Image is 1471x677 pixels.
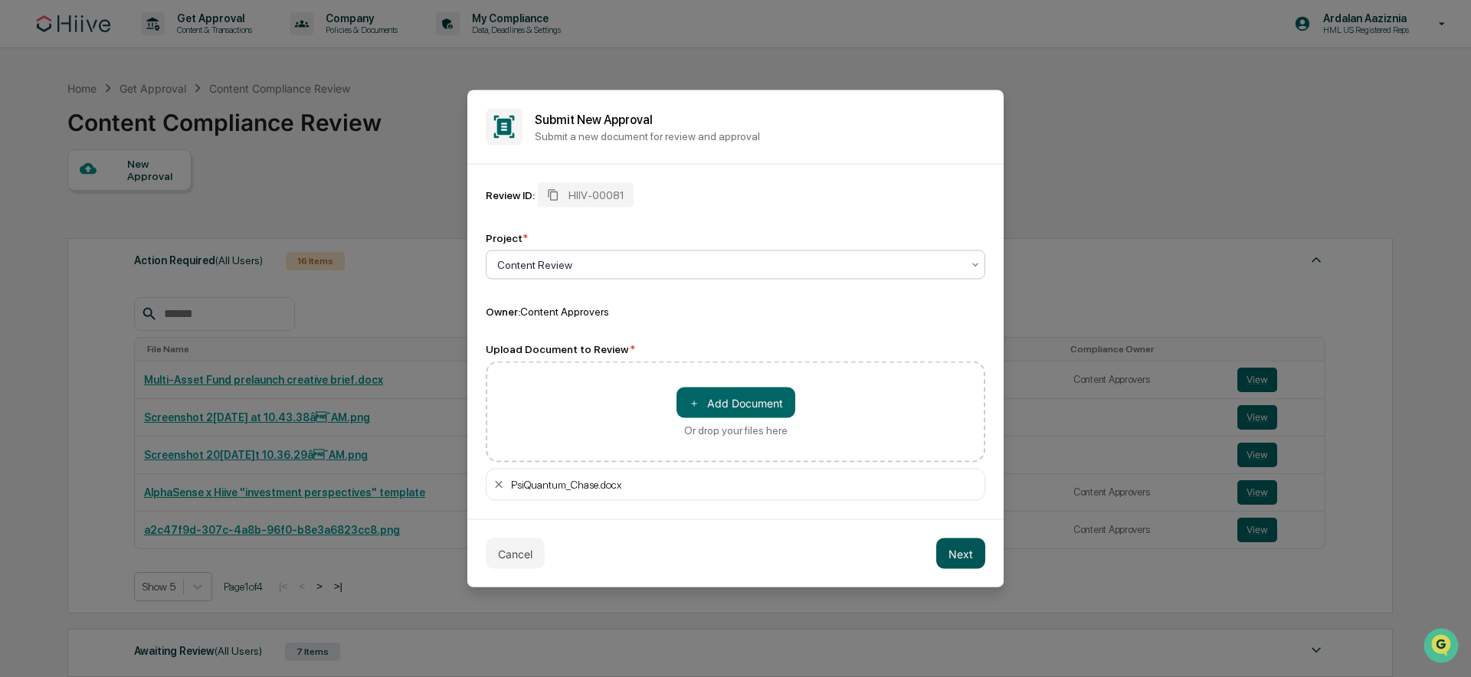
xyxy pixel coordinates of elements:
[126,193,190,208] span: Attestations
[486,343,985,355] div: Upload Document to Review
[9,187,105,214] a: 🖐️Preclearance
[520,306,609,318] span: Content Approvers
[111,195,123,207] div: 🗄️
[511,479,978,491] div: PsiQuantum_Chase.docx
[677,388,795,418] button: Or drop your files here
[684,424,788,437] div: Or drop your files here
[486,189,535,201] div: Review ID:
[31,222,97,237] span: Data Lookup
[52,132,194,145] div: We're available if you need us!
[31,193,99,208] span: Preclearance
[15,117,43,145] img: 1746055101610-c473b297-6a78-478c-a979-82029cc54cd1
[568,189,624,201] span: HIIV-00081
[108,259,185,271] a: Powered byPylon
[486,538,545,569] button: Cancel
[105,187,196,214] a: 🗄️Attestations
[1422,626,1463,668] iframe: Open customer support
[52,117,251,132] div: Start new chat
[486,232,528,244] div: Project
[15,195,28,207] div: 🖐️
[936,538,985,569] button: Next
[152,260,185,271] span: Pylon
[689,395,699,410] span: ＋
[260,122,279,140] button: Start new chat
[535,129,985,142] p: Submit a new document for review and approval
[15,224,28,236] div: 🔎
[535,112,985,126] h2: Submit New Approval
[486,306,520,318] span: Owner:
[15,32,279,57] p: How can we help?
[9,216,103,244] a: 🔎Data Lookup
